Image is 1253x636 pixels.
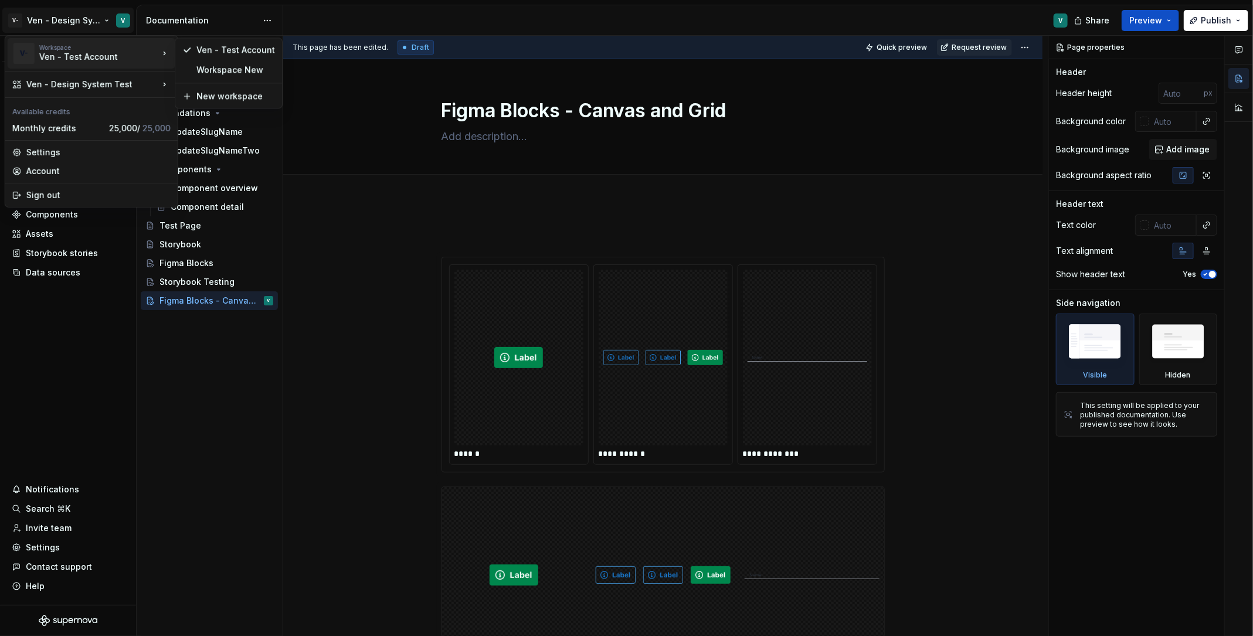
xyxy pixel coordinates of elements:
div: Settings [26,147,171,158]
div: Ven - Test Account [39,51,139,63]
div: Ven - Design System Test [26,79,159,90]
div: V- [13,43,35,64]
div: Workspace [39,44,159,51]
span: 25,000 / [109,123,171,133]
span: 25,000 [142,123,171,133]
div: Account [26,165,171,177]
div: Ven - Test Account [196,44,275,56]
div: New workspace [196,90,275,102]
div: Available credits [8,100,175,119]
div: Sign out [26,189,171,201]
div: Workspace New [196,64,275,76]
div: Monthly credits [12,123,104,134]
